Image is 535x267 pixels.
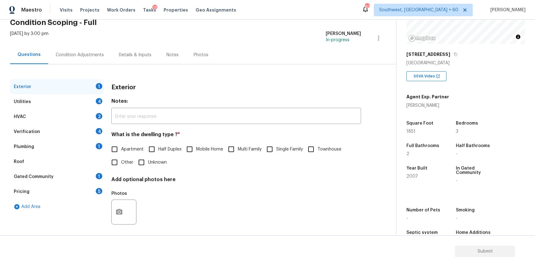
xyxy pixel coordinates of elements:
div: 4 [96,98,102,104]
span: Multi Family [238,146,262,153]
h4: Add optional photos here [111,176,361,185]
h5: [STREET_ADDRESS] [406,51,450,57]
div: 2 [96,113,102,119]
span: Tasks [143,8,156,12]
div: 1 [96,173,102,179]
span: Maestro [21,7,42,13]
div: 802 [365,4,369,10]
div: Roof [14,159,24,165]
button: Copy Address [453,52,458,57]
span: 2007 [406,174,418,179]
div: 1 [96,83,102,89]
div: 13 [152,5,157,11]
span: Unknown [148,159,167,166]
div: Photos [194,52,208,58]
div: Condition Adjustments [56,52,104,58]
div: 5 [96,188,102,194]
a: Mapbox homepage [408,35,436,42]
h4: Notes: [111,98,361,107]
span: Projects [80,7,99,13]
div: HVAC [14,114,26,120]
h5: Full Bathrooms [406,144,439,148]
span: 3 [456,129,458,134]
span: Visits [60,7,73,13]
h5: Agent Exp. Partner [406,94,449,100]
span: Toggle attribution [516,33,520,40]
h5: Year Built [406,166,427,171]
h5: Bedrooms [456,121,478,126]
h5: Home Additions [456,230,491,235]
span: Townhouse [318,146,341,153]
span: - [456,179,457,183]
h3: Exterior [111,84,136,91]
span: 2 [406,152,409,156]
h2: Condition Scoping - Full [10,19,396,26]
div: SSVA Video [406,71,446,81]
span: 1851 [406,129,415,134]
div: Exterior [14,84,31,90]
h4: What is the dwelling type ? [111,131,361,140]
span: - [406,216,408,220]
button: Toggle attribution [514,33,522,41]
div: [DATE] by 3:00 pm [10,31,48,46]
span: Other [121,159,133,166]
div: [PERSON_NAME] [406,102,449,109]
h5: In Gated Community [456,166,493,175]
div: Gated Community [14,174,53,180]
span: SSVA Video [414,73,438,79]
span: [PERSON_NAME] [488,7,526,13]
div: [GEOGRAPHIC_DATA] [406,60,525,66]
span: Work Orders [107,7,135,13]
span: Half Duplex [158,146,181,153]
div: Details & Inputs [119,52,151,58]
div: Questions [18,52,41,58]
div: 1 [96,143,102,149]
h5: Photos [111,191,127,196]
span: Geo Assignments [196,7,236,13]
span: Properties [164,7,188,13]
div: Plumbing [14,144,34,150]
div: Add Area [10,199,104,214]
h5: Number of Pets [406,208,440,212]
div: Notes [166,52,179,58]
span: Southwest, [GEOGRAPHIC_DATA] + 60 [379,7,458,13]
h5: Half Bathrooms [456,144,490,148]
div: Utilities [14,99,31,105]
div: 4 [96,128,102,134]
span: Mobile Home [196,146,223,153]
div: Verification [14,129,40,135]
h5: Square Foot [406,121,433,126]
h5: Septic system [406,230,438,235]
span: Apartment [121,146,144,153]
input: Enter your response [111,109,361,124]
div: Pricing [14,189,29,195]
img: Open In New Icon [436,74,440,78]
span: Single Family [276,146,303,153]
span: - [456,152,457,156]
div: [PERSON_NAME] [326,31,361,37]
h5: Smoking [456,208,475,212]
span: In-progress [326,38,349,42]
span: - [456,216,457,220]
